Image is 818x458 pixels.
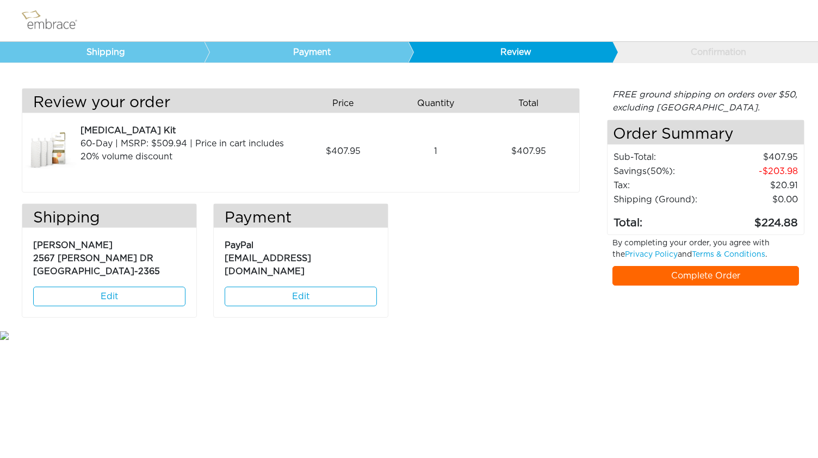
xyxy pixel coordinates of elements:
[715,178,798,193] td: 20.91
[608,120,804,145] h4: Order Summary
[80,137,292,163] div: 60-Day | MSRP: $509.94 | Price in cart includes 20% volume discount
[647,167,673,176] span: (50%)
[225,287,377,306] a: Edit
[612,42,816,63] a: Confirmation
[434,145,437,158] span: 1
[613,150,715,164] td: Sub-Total:
[715,164,798,178] td: 203.98
[613,207,715,232] td: Total:
[214,209,388,228] h3: Payment
[326,145,361,158] span: 407.95
[511,145,546,158] span: 407.95
[80,124,292,137] div: [MEDICAL_DATA] Kit
[225,241,253,250] span: PayPal
[612,266,800,286] a: Complete Order
[204,42,408,63] a: Payment
[225,254,311,276] span: [EMAIL_ADDRESS][DOMAIN_NAME]
[613,164,715,178] td: Savings :
[19,7,90,34] img: logo.png
[613,193,715,207] td: Shipping (Ground):
[607,88,805,114] div: FREE ground shipping on orders over $50, excluding [GEOGRAPHIC_DATA].
[301,94,394,113] div: Price
[486,94,579,113] div: Total
[613,178,715,193] td: Tax:
[22,94,293,113] h3: Review your order
[715,150,798,164] td: 407.95
[408,42,612,63] a: Review
[625,251,678,258] a: Privacy Policy
[715,193,798,207] td: $0.00
[604,238,808,266] div: By completing your order, you agree with the and .
[22,124,77,178] img: a09f5d18-8da6-11e7-9c79-02e45ca4b85b.jpeg
[692,251,765,258] a: Terms & Conditions
[33,287,185,306] a: Edit
[715,207,798,232] td: 224.88
[22,209,196,228] h3: Shipping
[417,97,454,110] span: Quantity
[33,233,185,278] p: [PERSON_NAME] 2567 [PERSON_NAME] DR [GEOGRAPHIC_DATA]-2365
